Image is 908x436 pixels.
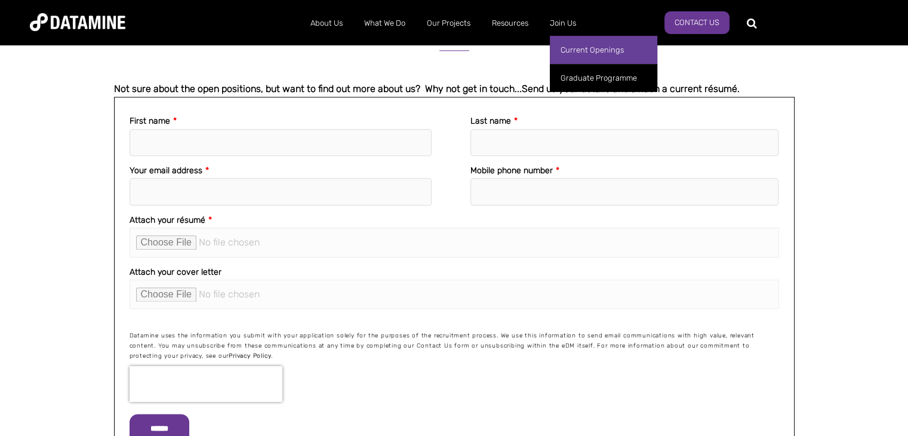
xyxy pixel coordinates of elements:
[130,267,221,277] span: Attach your cover letter
[550,64,657,92] a: Graduate Programme
[30,13,125,31] img: Datamine
[539,8,587,39] a: Join Us
[481,8,539,39] a: Resources
[229,352,271,360] a: Privacy Policy
[353,8,416,39] a: What We Do
[416,8,481,39] a: Our Projects
[130,366,282,402] iframe: reCAPTCHA
[550,36,657,64] a: Current Openings
[664,11,730,34] a: Contact Us
[114,83,740,94] span: Not sure about the open positions, but want to find out more about us? Why not get in touch...Sen...
[470,165,553,176] span: Mobile phone number
[470,116,511,126] span: Last name
[130,215,205,225] span: Attach your résumé
[130,116,170,126] span: First name
[130,331,779,361] p: Datamine uses the information you submit with your application solely for the purposes of the rec...
[130,165,202,176] span: Your email address
[300,8,353,39] a: About Us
